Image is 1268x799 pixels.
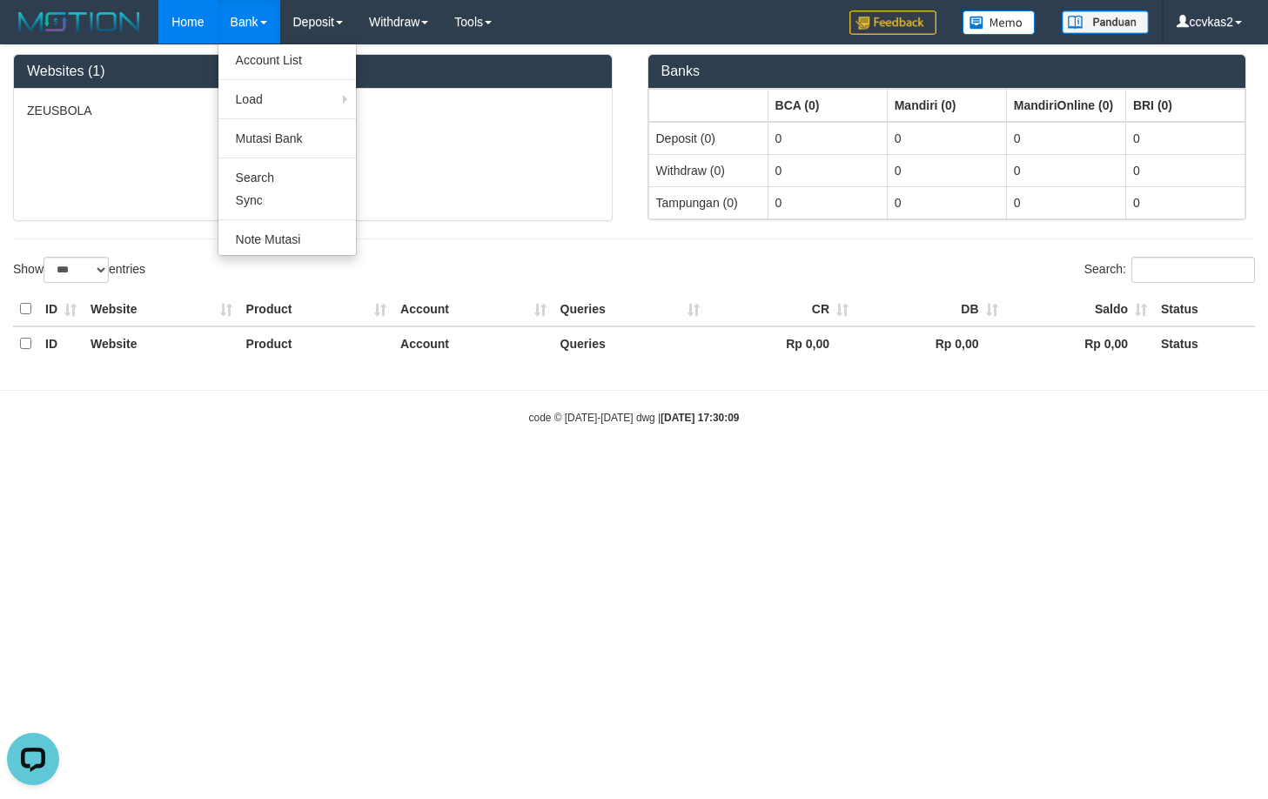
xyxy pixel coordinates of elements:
th: Product [239,326,393,360]
p: ZEUSBOLA [27,102,599,119]
select: Showentries [44,257,109,283]
a: Mutasi Bank [218,127,356,150]
h3: Banks [661,64,1233,79]
th: Saldo [1005,292,1155,326]
th: Status [1154,326,1255,360]
th: Rp 0,00 [707,326,855,360]
th: Group: activate to sort column ascending [768,89,887,122]
img: Button%20Memo.svg [963,10,1036,35]
th: Product [239,292,393,326]
td: 0 [768,154,887,186]
td: 0 [768,186,887,218]
th: CR [707,292,855,326]
img: Feedback.jpg [849,10,936,35]
label: Search: [1084,257,1255,283]
th: Queries [553,326,707,360]
td: 0 [1125,122,1245,155]
th: Website [84,292,239,326]
th: Group: activate to sort column ascending [1125,89,1245,122]
th: Group: activate to sort column ascending [887,89,1006,122]
td: 0 [887,154,1006,186]
img: MOTION_logo.png [13,9,145,35]
td: 0 [887,186,1006,218]
th: Account [393,292,553,326]
th: Status [1154,292,1255,326]
td: 0 [1006,186,1125,218]
td: Withdraw (0) [648,154,768,186]
small: code © [DATE]-[DATE] dwg | [529,412,740,424]
th: Queries [553,292,707,326]
button: Open LiveChat chat widget [7,7,59,59]
td: Tampungan (0) [648,186,768,218]
td: Deposit (0) [648,122,768,155]
th: Rp 0,00 [855,326,1004,360]
th: Account [393,326,553,360]
strong: [DATE] 17:30:09 [661,412,739,424]
th: ID [38,326,84,360]
th: Group: activate to sort column ascending [1006,89,1125,122]
td: 0 [1125,154,1245,186]
a: Sync [218,189,356,211]
label: Show entries [13,257,145,283]
input: Search: [1131,257,1255,283]
td: 0 [768,122,887,155]
a: Account List [218,49,356,71]
td: 0 [1125,186,1245,218]
th: ID [38,292,84,326]
td: 0 [1006,154,1125,186]
th: DB [855,292,1004,326]
td: 0 [887,122,1006,155]
a: Search [218,166,356,189]
th: Website [84,326,239,360]
a: Load [218,88,356,111]
a: Note Mutasi [218,228,356,251]
th: Group: activate to sort column ascending [648,89,768,122]
h3: Websites (1) [27,64,599,79]
th: Rp 0,00 [1005,326,1155,360]
img: panduan.png [1062,10,1149,34]
td: 0 [1006,122,1125,155]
